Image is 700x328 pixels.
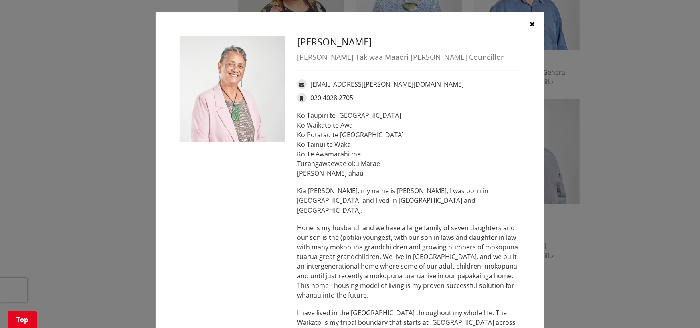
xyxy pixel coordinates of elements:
iframe: Messenger Launcher [663,294,692,323]
h3: [PERSON_NAME] [297,36,520,48]
img: Tilly Turner [180,36,285,142]
a: 020 4028 2705 [310,93,353,102]
a: Top [8,311,37,328]
p: Kia [PERSON_NAME], my name is [PERSON_NAME], I was born in [GEOGRAPHIC_DATA] and lived in [GEOGRA... [297,186,520,215]
a: [EMAIL_ADDRESS][PERSON_NAME][DOMAIN_NAME] [310,80,464,89]
p: Hone is my husband, and we have a large family of seven daughters and our son is the (potiki) you... [297,223,520,300]
p: Ko Waikato te Awa Ko Potatau te [GEOGRAPHIC_DATA] Ko Tainui te Waka Ko Te Awamarahi me [PERSON_NA... [297,120,520,178]
div: [PERSON_NAME] Takiwaa Maaori [PERSON_NAME] Councillor [297,52,520,63]
span: Turangawaewae oku Marae [297,159,380,168]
